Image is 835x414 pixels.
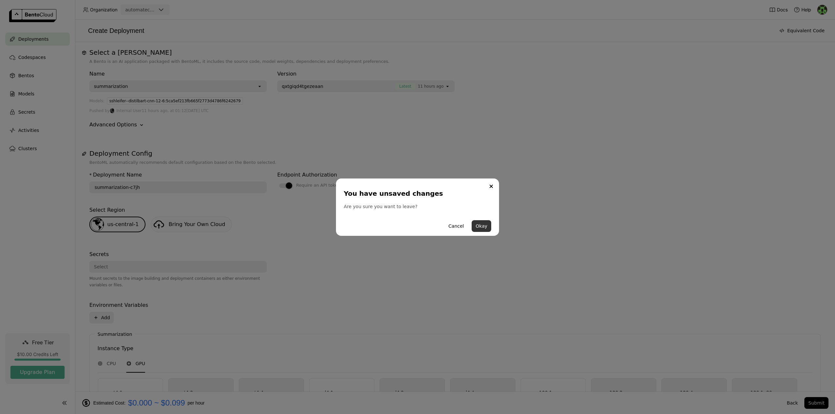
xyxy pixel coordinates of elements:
button: Close [487,182,495,190]
button: Okay [472,220,491,232]
button: Cancel [445,220,468,232]
div: You have unsaved changes [344,189,489,198]
div: dialog [336,178,499,236]
div: Are you sure you want to leave? [344,203,491,210]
